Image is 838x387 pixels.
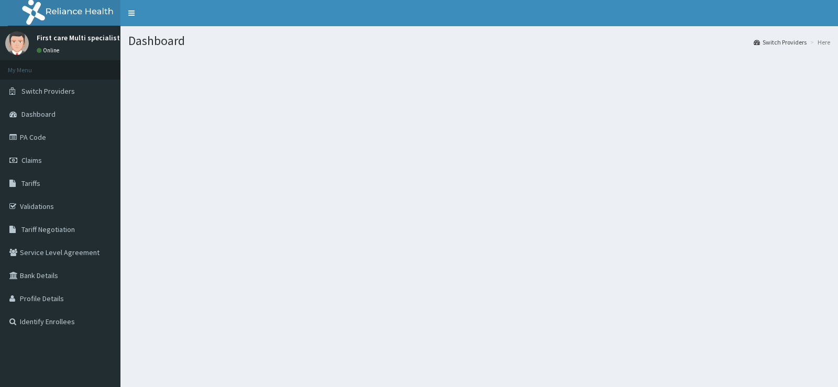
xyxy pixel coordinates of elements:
[808,38,830,47] li: Here
[21,109,56,119] span: Dashboard
[754,38,807,47] a: Switch Providers
[21,86,75,96] span: Switch Providers
[21,225,75,234] span: Tariff Negotiation
[37,47,62,54] a: Online
[37,34,204,41] p: First care Multi specialist Hospital [PERSON_NAME]
[21,179,40,188] span: Tariffs
[128,34,830,48] h1: Dashboard
[21,156,42,165] span: Claims
[5,31,29,55] img: User Image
